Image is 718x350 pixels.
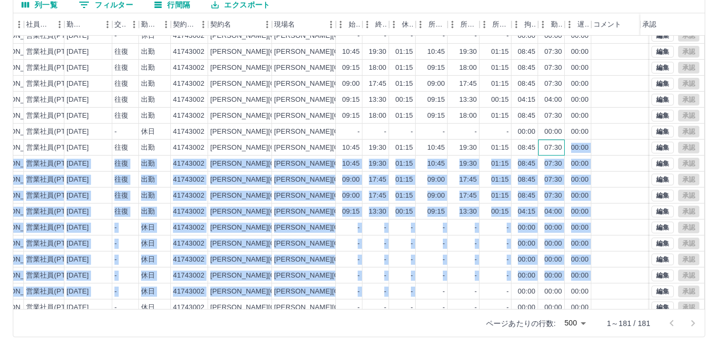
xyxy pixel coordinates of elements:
[651,78,674,89] button: 編集
[544,63,562,73] div: 07:30
[369,159,386,169] div: 19:30
[544,191,562,201] div: 07:30
[475,239,477,249] div: -
[141,47,155,57] div: 出勤
[173,127,204,137] div: 41743002
[67,47,89,57] div: [DATE]
[67,31,89,41] div: [DATE]
[544,31,562,41] div: 00:00
[210,95,342,105] div: [PERSON_NAME][GEOGRAPHIC_DATA]
[141,207,155,217] div: 出勤
[571,47,589,57] div: 00:00
[427,63,445,73] div: 09:15
[443,239,445,249] div: -
[114,191,128,201] div: 往復
[459,191,477,201] div: 17:45
[85,17,100,32] button: ソート
[651,158,674,169] button: 編集
[173,143,204,153] div: 41743002
[651,190,674,201] button: 編集
[491,207,509,217] div: 00:15
[640,13,696,36] div: 承認
[651,174,674,185] button: 編集
[593,13,622,36] div: コメント
[114,63,128,73] div: 往復
[518,111,535,121] div: 08:45
[518,127,535,137] div: 00:00
[210,143,342,153] div: [PERSON_NAME][GEOGRAPHIC_DATA]
[272,13,336,36] div: 現場名
[427,143,445,153] div: 10:45
[26,223,82,233] div: 営業社員(PT契約)
[651,30,674,42] button: 編集
[651,94,674,105] button: 編集
[518,31,535,41] div: 00:00
[323,17,339,32] button: メニュー
[411,31,413,41] div: -
[551,13,563,36] div: 勤務
[571,63,589,73] div: 00:00
[342,95,360,105] div: 09:15
[210,223,342,233] div: [PERSON_NAME][GEOGRAPHIC_DATA]
[114,143,128,153] div: 往復
[173,111,204,121] div: 41743002
[67,143,89,153] div: [DATE]
[571,223,589,233] div: 00:00
[369,95,386,105] div: 13:30
[480,13,511,36] div: 所定休憩
[274,63,486,73] div: [PERSON_NAME][GEOGRAPHIC_DATA]立[GEOGRAPHIC_DATA]
[114,159,128,169] div: 往復
[114,223,117,233] div: -
[342,207,360,217] div: 09:15
[141,63,155,73] div: 出勤
[114,79,128,89] div: 往復
[518,207,535,217] div: 04:15
[459,47,477,57] div: 19:30
[571,111,589,121] div: 00:00
[26,95,82,105] div: 営業社員(PT契約)
[491,191,509,201] div: 01:15
[141,239,155,249] div: 休日
[114,127,117,137] div: -
[114,95,128,105] div: 往復
[173,47,204,57] div: 41743002
[210,191,342,201] div: [PERSON_NAME][GEOGRAPHIC_DATA]
[274,191,486,201] div: [PERSON_NAME][GEOGRAPHIC_DATA]立[GEOGRAPHIC_DATA]
[141,159,155,169] div: 出勤
[358,31,360,41] div: -
[64,13,112,36] div: 勤務日
[274,207,486,217] div: [PERSON_NAME][GEOGRAPHIC_DATA]立[GEOGRAPHIC_DATA]
[651,302,674,313] button: 編集
[173,31,204,41] div: 41743002
[571,31,589,41] div: 00:00
[342,111,360,121] div: 09:15
[651,142,674,153] button: 編集
[384,239,386,249] div: -
[544,223,562,233] div: 00:00
[171,13,208,36] div: 契約コード
[26,127,82,137] div: 営業社員(PT契約)
[427,207,445,217] div: 09:15
[384,127,386,137] div: -
[459,143,477,153] div: 19:30
[591,13,674,36] div: コメント
[384,31,386,41] div: -
[507,127,509,137] div: -
[544,159,562,169] div: 07:30
[544,47,562,57] div: 07:30
[395,191,413,201] div: 01:15
[571,207,589,217] div: 00:00
[651,270,674,281] button: 編集
[443,223,445,233] div: -
[274,159,486,169] div: [PERSON_NAME][GEOGRAPHIC_DATA]立[GEOGRAPHIC_DATA]
[358,223,360,233] div: -
[100,17,115,32] button: メニュー
[173,223,204,233] div: 41743002
[395,79,413,89] div: 01:15
[491,111,509,121] div: 01:15
[274,13,295,36] div: 現場名
[448,13,480,36] div: 所定終業
[274,239,486,249] div: [PERSON_NAME][GEOGRAPHIC_DATA]立[GEOGRAPHIC_DATA]
[491,79,509,89] div: 01:15
[565,13,591,36] div: 遅刻等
